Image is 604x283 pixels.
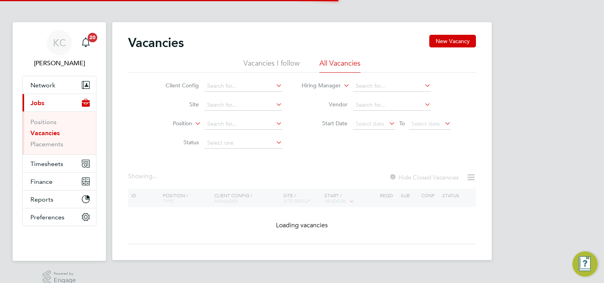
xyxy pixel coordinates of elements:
span: Finance [30,178,53,185]
div: Showing [128,172,159,181]
button: Jobs [23,94,96,111]
span: Jobs [30,99,44,107]
li: Vacancies I follow [243,58,300,73]
button: Preferences [23,208,96,226]
label: Hiring Manager [295,82,341,90]
input: Search for... [353,81,431,92]
label: Hide Closed Vacancies [389,174,459,181]
label: Vendor [302,101,347,108]
a: 20 [78,30,94,55]
span: KC [53,38,66,48]
nav: Main navigation [13,22,106,261]
button: Engage Resource Center [572,251,598,277]
input: Select one [204,138,282,149]
label: Start Date [302,120,347,127]
input: Search for... [353,100,431,111]
input: Search for... [204,81,282,92]
img: fastbook-logo-retina.png [23,234,96,247]
li: All Vacancies [319,58,361,73]
label: Client Config [153,82,199,89]
button: Finance [23,173,96,190]
a: Vacancies [30,129,60,137]
button: Timesheets [23,155,96,172]
span: Reports [30,196,53,203]
a: Go to home page [22,234,96,247]
span: ... [153,172,157,180]
label: Position [147,120,192,128]
h2: Vacancies [128,35,184,51]
span: Select date [356,120,384,127]
span: Karen Chatfield [22,58,96,68]
a: Placements [30,140,63,148]
label: Site [153,101,199,108]
div: Jobs [23,111,96,155]
label: Status [153,139,199,146]
span: 20 [88,33,97,42]
button: New Vacancy [429,35,476,47]
span: Powered by [54,270,76,277]
span: To [397,118,407,128]
a: Positions [30,118,57,126]
input: Search for... [204,100,282,111]
span: Select date [411,120,440,127]
input: Search for... [204,119,282,130]
button: Network [23,76,96,94]
span: Network [30,81,55,89]
a: KC[PERSON_NAME] [22,30,96,68]
button: Reports [23,191,96,208]
span: Timesheets [30,160,63,168]
span: Preferences [30,213,64,221]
